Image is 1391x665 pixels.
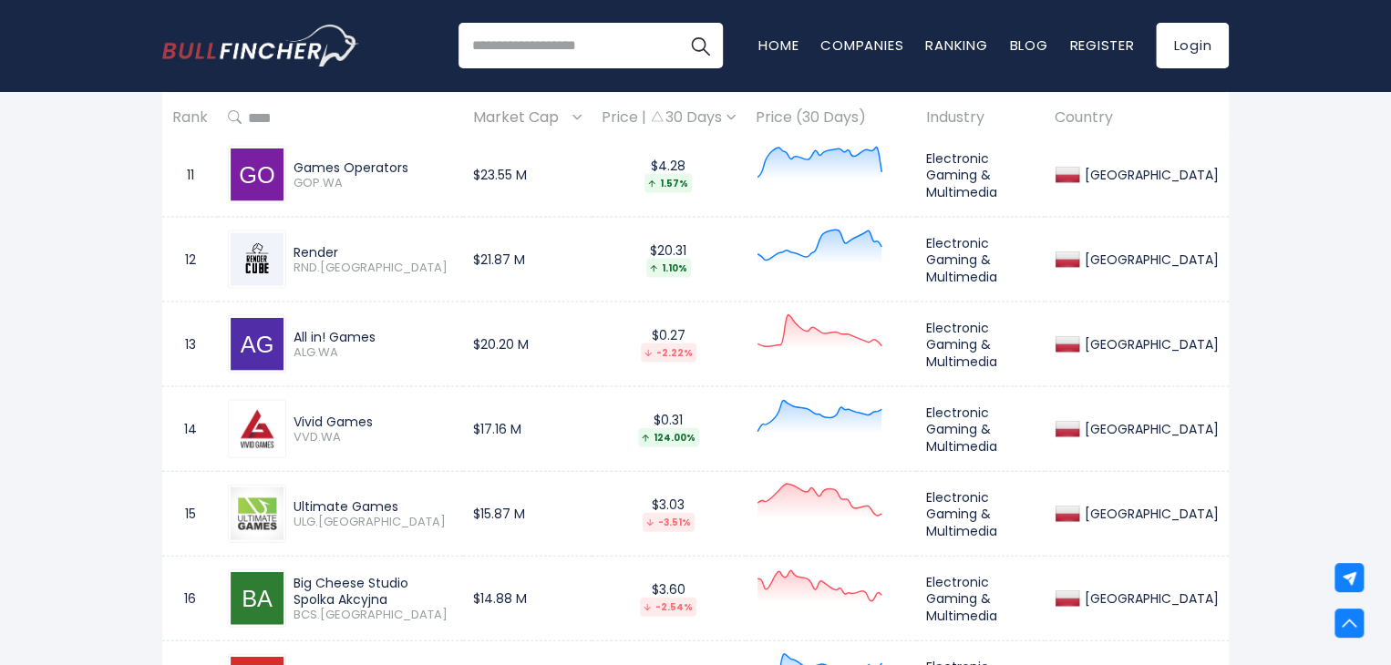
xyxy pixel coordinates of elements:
th: Industry [916,91,1045,145]
a: Login [1156,23,1229,68]
img: VVD.WA.png [231,403,283,455]
span: ULG.[GEOGRAPHIC_DATA] [294,515,453,530]
div: $0.27 [602,327,736,363]
img: RND.WA.png [231,233,283,286]
td: 16 [162,557,218,641]
img: Bullfincher logo [162,25,359,66]
td: Electronic Gaming & Multimedia [916,302,1045,387]
div: [GEOGRAPHIC_DATA] [1080,421,1219,437]
div: 124.00% [638,428,699,447]
div: Games Operators [294,159,453,176]
td: Electronic Gaming & Multimedia [916,387,1045,472]
div: [GEOGRAPHIC_DATA] [1080,590,1219,607]
a: Blog [1009,36,1047,55]
th: Price (30 Days) [746,91,916,145]
div: [GEOGRAPHIC_DATA] [1080,506,1219,522]
div: Render [294,244,453,261]
span: BCS.[GEOGRAPHIC_DATA] [294,608,453,623]
div: Vivid Games [294,414,453,430]
a: Home [758,36,799,55]
td: $17.16 M [463,387,592,472]
span: ALG.WA [294,345,453,361]
td: $20.20 M [463,302,592,387]
div: Big Cheese Studio Spolka Akcyjna [294,575,453,608]
a: Register [1069,36,1134,55]
td: 15 [162,472,218,557]
td: Electronic Gaming & Multimedia [916,557,1045,641]
div: Ultimate Games [294,498,453,515]
td: Electronic Gaming & Multimedia [916,218,1045,302]
td: $23.55 M [463,133,592,218]
div: -2.22% [641,343,696,363]
td: 11 [162,133,218,218]
th: Country [1045,91,1229,145]
span: VVD.WA [294,430,453,445]
td: Electronic Gaming & Multimedia [916,472,1045,557]
div: All in! Games [294,329,453,345]
div: [GEOGRAPHIC_DATA] [1080,251,1219,268]
a: Companies [820,36,903,55]
div: [GEOGRAPHIC_DATA] [1080,167,1219,183]
div: Price | 30 Days [602,108,736,128]
td: $21.87 M [463,218,592,302]
td: $14.88 M [463,557,592,641]
a: Go to homepage [162,25,358,66]
div: -2.54% [640,598,696,617]
div: $0.31 [602,412,736,447]
div: $3.03 [602,496,736,532]
td: 13 [162,302,218,387]
div: $20.31 [602,242,736,278]
span: GOP.WA [294,176,453,191]
td: $15.87 M [463,472,592,557]
span: Market Cap [473,104,568,132]
div: [GEOGRAPHIC_DATA] [1080,336,1219,353]
div: 1.57% [644,174,692,193]
th: Rank [162,91,218,145]
div: -3.51% [643,513,695,532]
div: $3.60 [602,581,736,617]
button: Search [677,23,723,68]
td: Electronic Gaming & Multimedia [916,133,1045,218]
div: 1.10% [646,259,691,278]
td: 14 [162,387,218,472]
img: ULG.WA.png [231,487,283,540]
a: Ranking [925,36,987,55]
td: 12 [162,218,218,302]
span: RND.[GEOGRAPHIC_DATA] [294,261,453,276]
div: $4.28 [602,158,736,193]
